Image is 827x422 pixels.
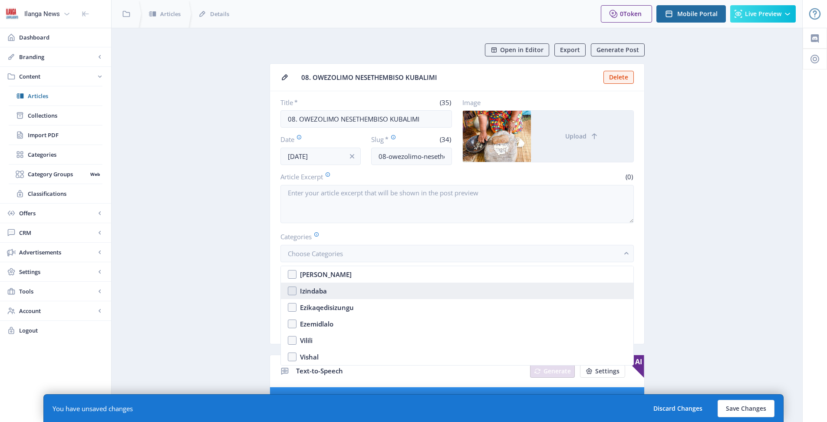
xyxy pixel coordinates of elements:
span: Classifications [28,189,102,198]
a: Categories [9,145,102,164]
input: Publishing Date [280,148,361,165]
a: Import PDF [9,125,102,145]
span: Text-to-Speech [296,366,343,375]
input: this-is-how-a-slug-looks-like [371,148,452,165]
button: Choose Categories [280,245,634,262]
div: Ezemidlalo [300,319,333,329]
span: Account [19,307,96,315]
button: Mobile Portal [656,5,726,23]
span: Live Preview [745,10,781,17]
span: Details [210,10,229,18]
label: Image [462,98,627,107]
button: Delete [603,71,634,84]
span: (35) [438,98,452,107]
div: You have unsaved changes [53,404,133,413]
span: Logout [19,326,104,335]
label: Title [280,98,363,107]
span: Tools [19,287,96,296]
span: Choose Categories [288,249,343,258]
label: Categories [280,232,627,241]
label: Slug [371,135,408,144]
span: Generate [544,368,571,375]
span: CRM [19,228,96,237]
span: AI [622,355,644,378]
button: Generate Post [591,43,645,56]
div: Vilili [300,335,313,346]
button: Generate [530,365,575,378]
span: (34) [438,135,452,144]
span: Articles [160,10,181,18]
span: Content [19,72,96,81]
a: New page [525,365,575,378]
a: Articles [9,86,102,105]
span: Generate Post [596,46,639,53]
span: Category Groups [28,170,87,178]
span: 08. OWEZOLIMO NESETHEMBISO KUBALIMI [301,73,598,82]
button: Export [554,43,586,56]
img: 6e32966d-d278-493e-af78-9af65f0c2223.png [5,7,19,21]
div: Ezikaqedisizungu [300,302,354,313]
div: Ilanga News [24,4,60,23]
button: Open in Editor [485,43,549,56]
span: Export [560,46,580,53]
a: Classifications [9,184,102,203]
a: Collections [9,106,102,125]
span: Categories [28,150,102,159]
nb-badge: Web [87,170,102,178]
a: New page [575,365,625,378]
span: Settings [595,368,619,375]
button: Save Changes [718,400,774,417]
span: Offers [19,209,96,218]
span: Token [623,10,642,18]
button: info [343,148,361,165]
button: 0Token [601,5,652,23]
span: Import PDF [28,131,102,139]
span: Open in Editor [500,46,544,53]
button: Settings [580,365,625,378]
span: Dashboard [19,33,104,42]
span: Articles [28,92,102,100]
span: Mobile Portal [677,10,718,17]
span: Advertisements [19,248,96,257]
button: Discard Changes [645,400,711,417]
div: [PERSON_NAME] [300,269,352,280]
label: Date [280,135,354,144]
span: Collections [28,111,102,120]
div: Izindaba [300,286,327,296]
span: Upload [565,133,586,140]
label: Article Excerpt [280,172,454,181]
div: Vishal [300,352,319,362]
a: Category GroupsWeb [9,165,102,184]
input: Type Article Title ... [280,110,452,128]
span: Settings [19,267,96,276]
span: Branding [19,53,96,61]
button: Upload [531,111,633,162]
button: Live Preview [730,5,796,23]
nb-icon: info [348,152,356,161]
span: (0) [624,172,634,181]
